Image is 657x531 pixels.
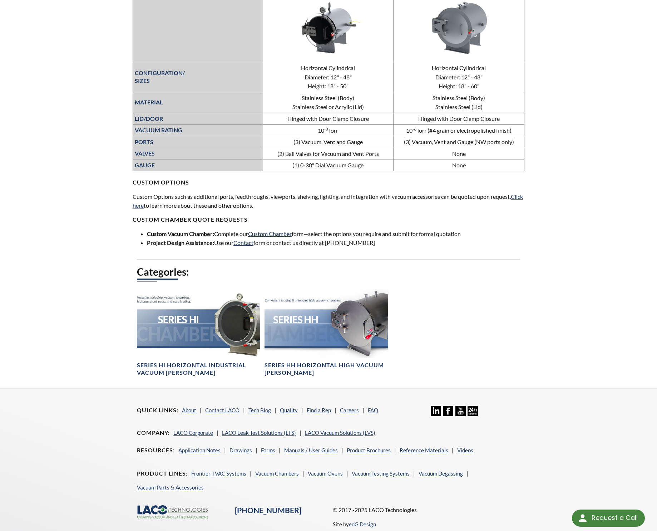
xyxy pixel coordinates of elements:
td: 10 Torr [263,124,394,136]
img: 24/7 Support Icon [468,406,478,416]
a: FAQ [368,407,378,413]
td: (1) 0-30" Dial Vacuum Gauge [263,159,394,171]
a: Application Notes [178,447,221,453]
th: VALVES [133,148,263,159]
td: Stainless Steel (Body) Stainless Steel or Acrylic (Lid) [263,92,394,113]
td: Hinged with Door Clamp Closure [263,113,394,125]
a: [PHONE_NUMBER] [235,506,301,515]
sup: -6 [413,126,416,132]
td: Hinged with Door Clamp Closure [394,113,524,125]
a: Custom Chamber [248,230,292,237]
div: Request a Call [592,510,638,526]
sup: -3 [324,126,328,132]
a: Tech Blog [248,407,271,413]
td: None [394,148,524,159]
li: Complete our form—select the options you require and submit for formal quotation [147,229,524,239]
a: LACO Corporate [173,429,213,436]
a: Videos [457,447,473,453]
a: Vacuum Parts & Accessories [137,484,204,491]
div: Request a Call [572,510,645,527]
a: Reference Materials [400,447,448,453]
th: VACUUM RATING [133,124,263,136]
a: Contact LACO [205,407,239,413]
th: MATERIAL [133,92,263,113]
th: CONFIGURATION/ SIZES [133,62,263,92]
a: Careers [340,407,359,413]
a: 24/7 Support [468,411,478,417]
a: Quality [280,407,298,413]
a: Product Brochures [347,447,391,453]
a: Vacuum Degassing [419,470,463,477]
h4: Product Lines [137,470,188,477]
a: Contact [233,239,253,246]
a: LACO Vacuum Solutions (LVS) [305,429,375,436]
p: Site by [333,520,376,528]
strong: Project Design Assistance: [147,239,214,246]
td: None [394,159,524,171]
td: Horizontal Cylindrical Diameter: 12" - 48" Height: 18" - 50" [263,62,394,92]
th: LID/DOOR [133,113,263,125]
th: GAUGE [133,159,263,171]
p: © 2017 -2025 LACO Technologies [333,505,520,515]
h4: CUSTOM OPTIONS [133,171,524,186]
h2: Categories: [137,265,520,279]
a: Vacuum Chambers [255,470,299,477]
td: 10 Torr (#4 grain or electropolished finish) [394,124,524,136]
li: Use our form or contact us directly at [PHONE_NUMBER] [147,238,524,247]
a: Click here [133,193,523,209]
a: Series HH ChamberSeries HH Horizontal High Vacuum [PERSON_NAME] [265,289,388,377]
td: (3) Vacuum, Vent and Gauge [263,136,394,148]
a: About [182,407,196,413]
a: Frontier TVAC Systems [191,470,246,477]
h4: Custom chamber QUOTe requests [133,216,524,223]
td: (2) Ball Valves for Vacuum and Vent Ports [263,148,394,159]
h4: Series HI Horizontal Industrial Vacuum [PERSON_NAME] [137,362,260,377]
h4: Series HH Horizontal High Vacuum [PERSON_NAME] [265,362,388,377]
a: Series HI Chambers headerSeries HI Horizontal Industrial Vacuum [PERSON_NAME] [137,289,260,377]
td: (3) Vacuum, Vent and Gauge (NW ports only) [394,136,524,148]
a: LACO Leak Test Solutions (LTS) [222,429,296,436]
h4: Resources [137,447,175,454]
a: Find a Rep [307,407,331,413]
td: Horizontal Cylindrical Diameter: 12" - 48" Height: 18" - 60" [394,62,524,92]
img: round button [577,512,588,524]
th: PORTS [133,136,263,148]
h4: Company [137,429,170,437]
a: edG Design [349,521,376,527]
h4: Quick Links [137,407,178,414]
a: Forms [261,447,275,453]
a: Vacuum Ovens [308,470,343,477]
a: Drawings [229,447,252,453]
a: Vacuum Testing Systems [352,470,410,477]
strong: Custom Vacuum Chamber: [147,230,214,237]
a: Manuals / User Guides [284,447,338,453]
td: Stainless Steel (Body) Stainless Steel (Lid) [394,92,524,113]
p: Custom Options such as additional ports, feedthroughs, viewports, shelving, lighting, and integra... [133,192,524,210]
